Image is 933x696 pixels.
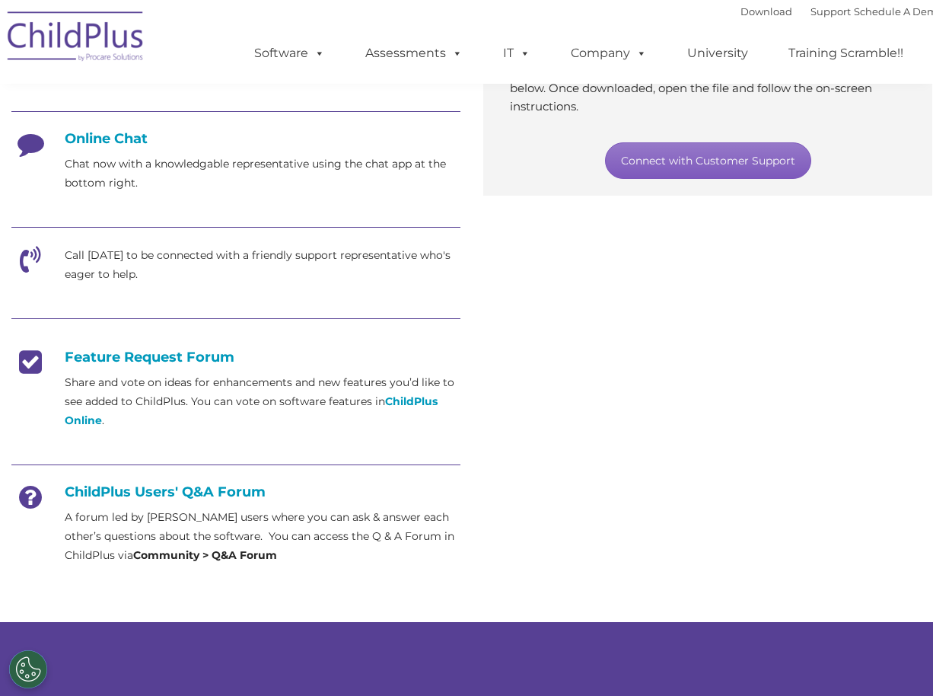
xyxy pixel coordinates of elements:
a: Connect with Customer Support [605,142,811,179]
a: Download [740,5,792,18]
strong: Community > Q&A Forum [133,548,277,562]
a: Company [556,38,662,69]
p: Share and vote on ideas for enhancements and new features you’d like to see added to ChildPlus. Y... [65,373,460,430]
p: Chat now with a knowledgable representative using the chat app at the bottom right. [65,155,460,193]
button: Cookies Settings [9,650,47,688]
a: Support [810,5,851,18]
h4: ChildPlus Users' Q&A Forum [11,484,460,500]
a: IT [488,38,546,69]
h4: Online Chat [11,130,460,147]
a: Assessments [350,38,478,69]
p: A forum led by [PERSON_NAME] users where you can ask & answer each other’s questions about the so... [65,508,460,565]
a: Training Scramble!! [773,38,919,69]
p: Call [DATE] to be connected with a friendly support representative who's eager to help. [65,246,460,284]
h4: Feature Request Forum [11,349,460,366]
a: Software [239,38,340,69]
a: University [672,38,763,69]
